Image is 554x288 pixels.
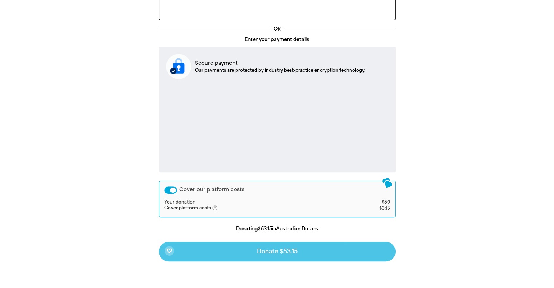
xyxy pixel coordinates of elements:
p: Secure payment [195,59,365,67]
td: Your donation [164,200,352,205]
td: $50 [352,200,390,205]
p: OR [270,25,284,33]
i: help_outlined [212,205,224,211]
td: $3.15 [352,205,390,212]
p: Enter your payment details [159,36,396,43]
b: $53.15 [258,226,272,232]
iframe: Secure payment input frame [165,85,390,166]
p: Our payments are protected by industry best-practice encryption technology. [195,67,365,74]
p: Donating in Australian Dollars [159,225,396,233]
td: Cover platform costs [164,205,352,212]
button: Cover our platform costs [164,186,177,194]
